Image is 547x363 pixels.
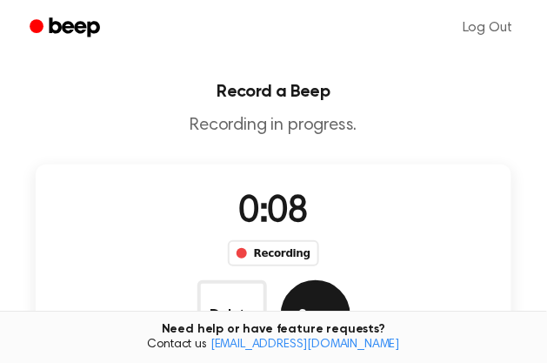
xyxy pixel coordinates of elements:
a: Beep [17,11,116,45]
h1: Record a Beep [14,84,533,101]
button: Delete Audio Record [197,280,267,350]
a: Log Out [445,7,530,49]
span: Contact us [10,338,537,353]
div: Recording [228,240,319,266]
p: Recording in progress. [14,115,533,137]
span: 0:08 [238,194,308,231]
button: Save Audio Record [281,280,350,350]
a: [EMAIL_ADDRESS][DOMAIN_NAME] [210,339,400,351]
